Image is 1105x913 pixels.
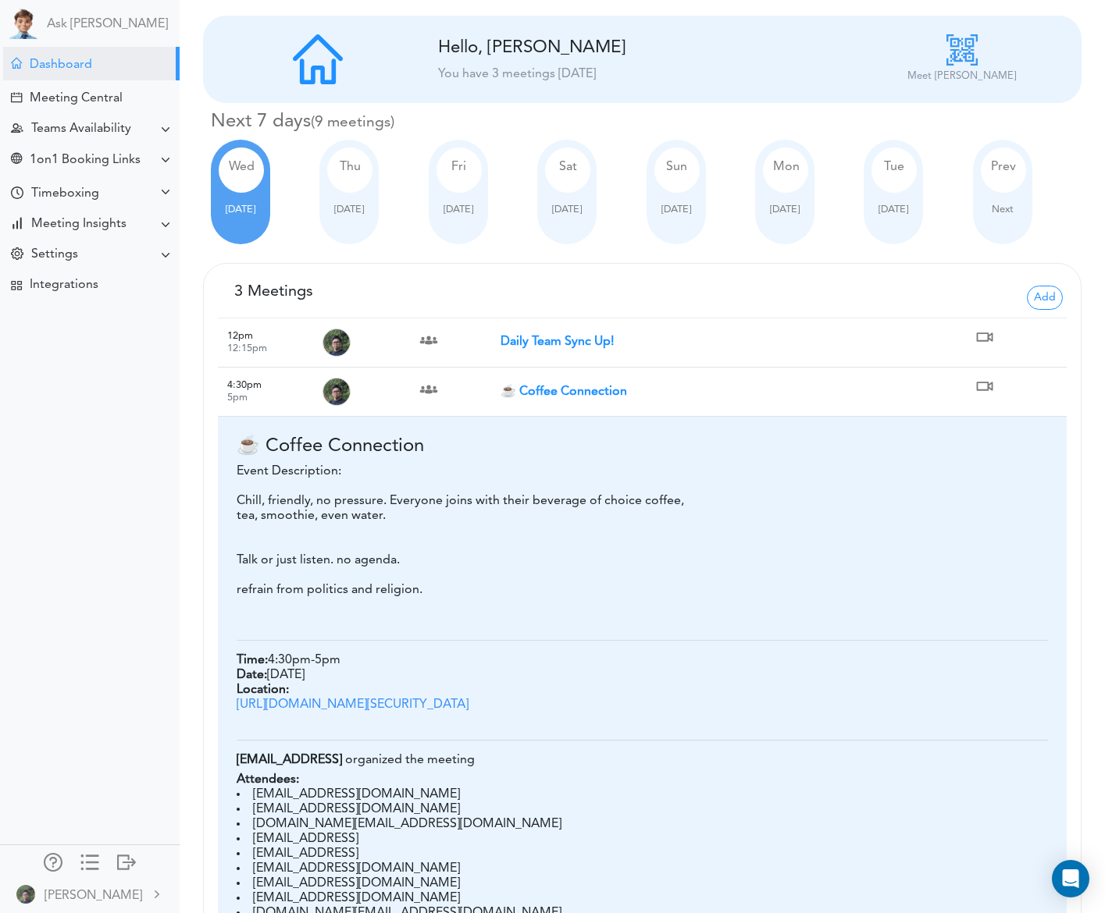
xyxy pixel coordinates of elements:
div: [PERSON_NAME] [45,886,142,905]
span: Previous 7 days [991,161,1016,173]
span: Next 7 days [992,204,1014,215]
h4: Next 7 days [211,111,1082,133]
a: [PERSON_NAME] [2,876,178,911]
div: Settings [31,247,78,262]
span: 4:30pm [268,654,311,666]
b: Location: [237,683,1048,698]
span: Add Calendar [1027,286,1063,310]
img: Organizer Raj Lal [323,378,351,406]
span: Mon [773,161,800,173]
strong: ☕ Coffee Connection [501,385,627,398]
small: 9 meetings this week [311,115,394,130]
div: Share Meeting Link [11,153,22,168]
strong: Daily Team Sync Up! [501,336,614,348]
img: https://us06web.zoom.us/j/6503929270?pwd=ib5uQR2S3FCPJwbgPwoLAQZUDK0A5A.1 [972,325,997,350]
div: TEAMCAL AI Workflow Apps [11,280,22,291]
li: [EMAIL_ADDRESS][DOMAIN_NAME] [237,876,1048,891]
img: Team Meeting with 9 attendees bhavi@teamcalendar.aihitashamehta.design@gmail.com,jagik22@gmail.co... [416,328,441,353]
div: Time Your Goals [11,187,23,201]
span: Fri [451,161,466,173]
h4: ☕ Coffee Connection [237,435,1048,458]
a: Change side menu [80,853,99,875]
span: Sat [559,161,577,173]
li: [EMAIL_ADDRESS][DOMAIN_NAME] [237,802,1048,817]
small: 12:15pm [227,343,267,353]
li: [EMAIL_ADDRESS][DOMAIN_NAME] [237,891,1048,906]
span: Sun [666,161,687,173]
a: Manage Members and Externals [44,853,62,875]
span: [DATE] [552,204,582,215]
div: You have 3 meetings [DATE] [438,65,847,83]
div: Integrations [30,278,98,293]
div: 1on1 Booking Links [30,153,141,168]
small: 5pm [227,393,248,403]
a: [URL][DOMAIN_NAME][SECURITY_DATA] [237,698,469,711]
li: [EMAIL_ADDRESS][DOMAIN_NAME] [237,787,1048,802]
div: Meeting Dashboard [11,58,22,69]
span: Wed [229,161,255,173]
p: Meet [PERSON_NAME] [907,69,1016,84]
div: Hello, [PERSON_NAME] [438,37,782,59]
div: Manage Members and Externals [44,853,62,869]
img: qr-code_icon.png [946,34,978,66]
span: 4:30pm [227,380,262,390]
span: [EMAIL_ADDRESS] [237,754,342,766]
span: [DATE] [661,204,691,215]
img: Team Meeting with 9 attendees vidyapamidi1608@gmail.combnguyen6@scu.edu,thaianle.work@gmail.com,b... [416,377,441,402]
span: [DATE] [267,669,305,681]
li: [EMAIL_ADDRESS] [237,832,1048,847]
span: Thu [340,161,361,173]
b: Date: [237,669,267,681]
div: Open Intercom Messenger [1052,860,1089,897]
span: [DATE] [770,204,800,215]
div: Meeting Central [30,91,123,106]
span: [DATE] [334,204,364,215]
div: Event Description: [237,464,1048,479]
span: 3 Meetings [234,284,313,300]
div: Teams Availability [31,122,131,137]
div: Chill, friendly, no pressure. Everyone joins with their beverage of choice coffee, tea, smoothie,... [237,494,705,598]
img: Organizer Raj Lal [323,329,351,357]
li: [DOMAIN_NAME][EMAIL_ADDRESS][DOMAIN_NAME] [237,817,1048,832]
img: Powered by TEAMCAL AI [8,8,39,39]
span: 12pm [227,331,253,341]
div: Meeting Insights [31,217,127,232]
div: Show only icons [80,853,99,869]
a: Ask [PERSON_NAME] [47,17,168,32]
div: Create Meeting [11,92,22,103]
a: Add [1027,290,1063,302]
div: Timeboxing [31,187,99,201]
div: Log out [117,853,136,869]
b: Attendees: [237,773,299,786]
img: 9k= [16,885,35,904]
span: 5pm [315,654,340,666]
img: https://us06web.zoom.us/j/6503929270?pwd=ib5uQR2S3FCPJwbgPwoLAQZUDK0A5A.1 [972,374,997,399]
li: [EMAIL_ADDRESS] [237,847,1048,861]
span: [DATE] [444,204,473,215]
b: Time: [237,654,268,666]
span: [DATE] [879,204,908,215]
span: Tue [884,161,904,173]
div: Dashboard [30,58,92,73]
li: [EMAIL_ADDRESS][DOMAIN_NAME] [237,861,1048,876]
span: [DATE] [226,204,255,215]
span: organized the meeting [345,754,475,766]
